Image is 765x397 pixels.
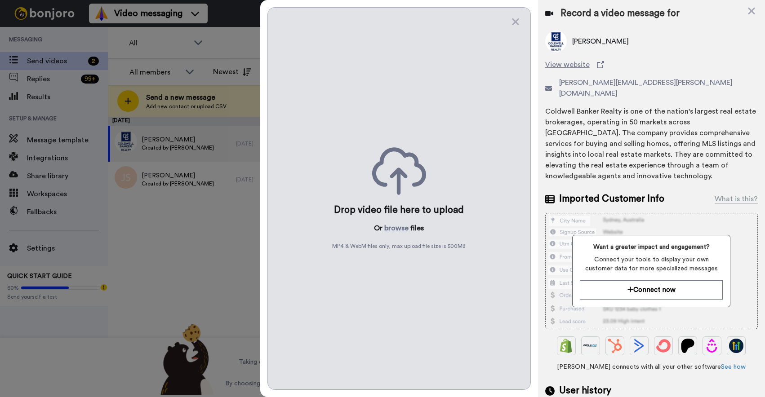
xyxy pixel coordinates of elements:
[384,223,409,234] button: browse
[545,362,758,371] span: [PERSON_NAME] connects with all your other software
[545,106,758,181] div: Coldwell Banker Realty is one of the nation's largest real estate brokerages, operating in 50 mar...
[656,339,671,353] img: ConvertKit
[332,243,466,250] span: MP4 & WebM files only, max upload file size is 500 MB
[580,255,723,273] span: Connect your tools to display your own customer data for more specialized messages
[583,339,598,353] img: Ontraport
[608,339,622,353] img: Hubspot
[334,204,464,216] div: Drop video file here to upload
[580,280,723,300] button: Connect now
[580,243,723,251] span: Want a greater impact and engagement?
[545,59,758,70] a: View website
[374,223,424,234] p: Or files
[559,192,664,206] span: Imported Customer Info
[715,194,758,204] div: What is this?
[705,339,719,353] img: Drip
[721,364,746,370] a: See how
[559,77,758,99] span: [PERSON_NAME][EMAIL_ADDRESS][PERSON_NAME][DOMAIN_NAME]
[729,339,743,353] img: GoHighLevel
[559,339,574,353] img: Shopify
[545,59,590,70] span: View website
[632,339,646,353] img: ActiveCampaign
[680,339,695,353] img: Patreon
